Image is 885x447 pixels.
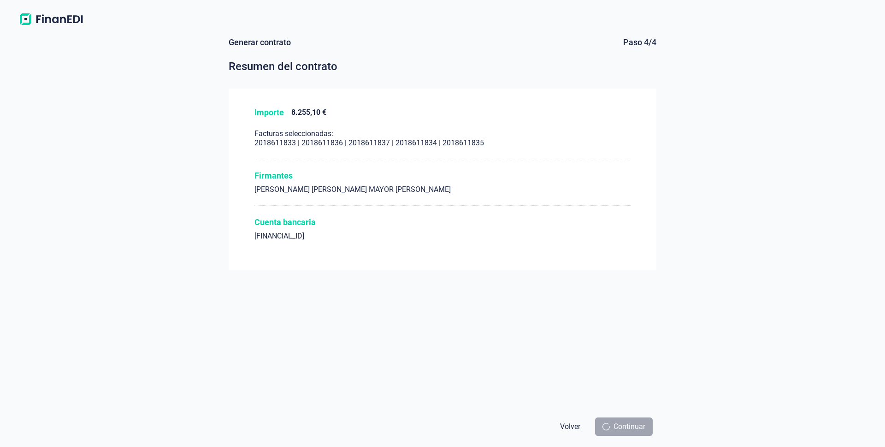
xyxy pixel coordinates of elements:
div: Importe [254,107,284,118]
div: Firmantes [254,170,631,181]
div: 8.255,10 € [291,108,326,117]
img: Logo de aplicación [15,11,88,28]
div: Resumen del contrato [229,59,656,74]
div: Cuenta bancaria [254,217,631,228]
div: 2018611833 | 2018611836 | 2018611837 | 2018611834 | 2018611835 [254,138,631,148]
button: Volver [553,417,588,436]
div: Generar contrato [229,37,291,48]
span: Volver [560,421,580,432]
div: Paso 4/4 [623,37,656,48]
div: [FINANCIAL_ID] [254,232,631,241]
div: Facturas seleccionadas: [254,129,631,138]
div: [PERSON_NAME] [PERSON_NAME] MAYOR [PERSON_NAME] [254,185,631,194]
